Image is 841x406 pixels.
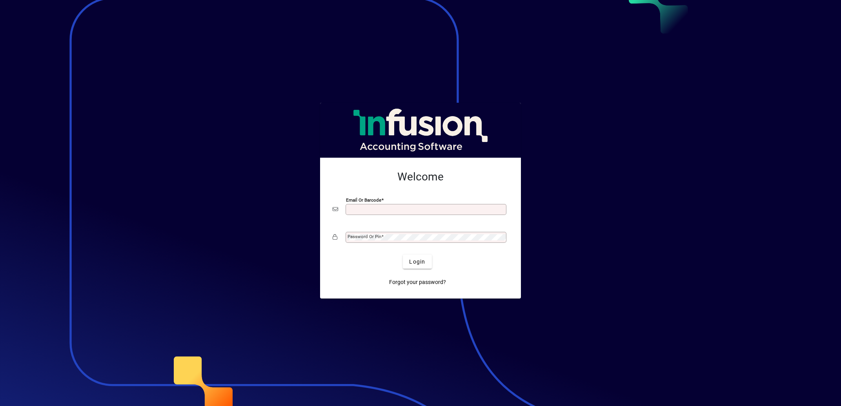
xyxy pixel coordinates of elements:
[333,170,508,184] h2: Welcome
[403,255,431,269] button: Login
[386,275,449,289] a: Forgot your password?
[348,234,381,239] mat-label: Password or Pin
[409,258,425,266] span: Login
[389,278,446,286] span: Forgot your password?
[346,197,381,203] mat-label: Email or Barcode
